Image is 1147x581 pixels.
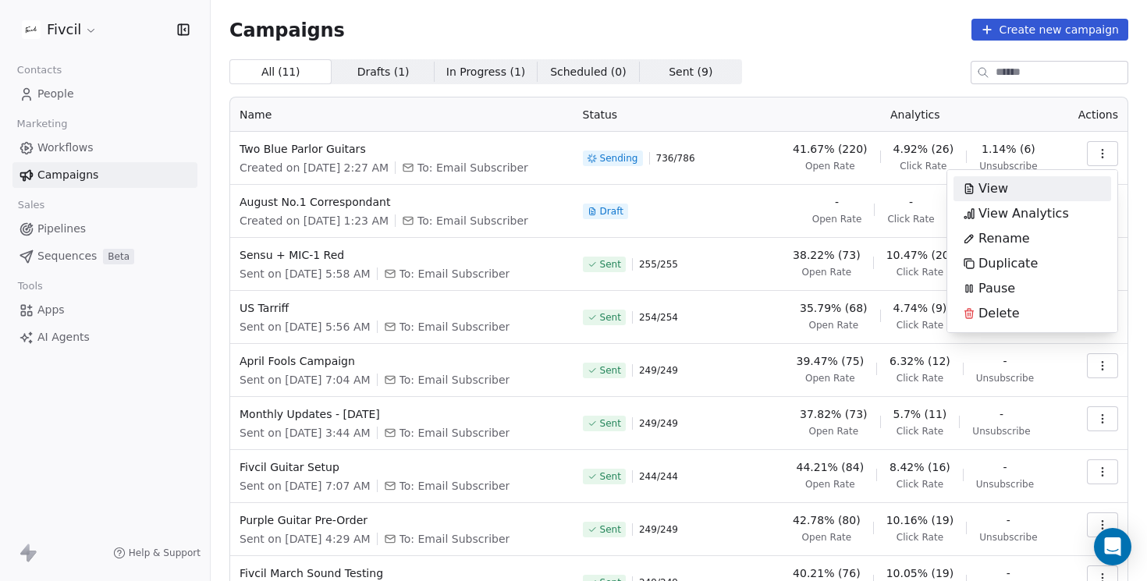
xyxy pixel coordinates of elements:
span: Pause [978,279,1015,298]
span: View [978,179,1008,198]
div: Suggestions [953,176,1111,326]
span: Rename [978,229,1030,248]
span: Duplicate [978,254,1038,273]
span: Delete [978,304,1020,323]
span: View Analytics [978,204,1069,223]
